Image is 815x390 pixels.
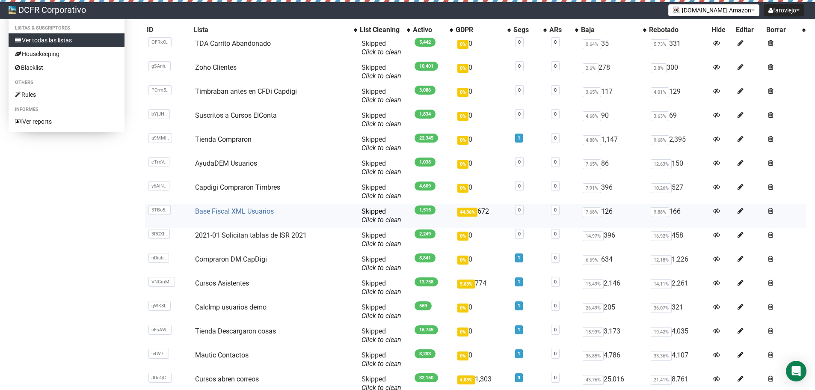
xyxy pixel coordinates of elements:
[647,348,710,372] td: 4,107
[362,159,401,176] span: Skipped
[415,205,436,214] span: 1,515
[647,180,710,204] td: 527
[583,159,601,169] span: 7.65%
[583,351,604,361] span: 36.85%
[148,229,170,239] span: 3RGXI..
[518,39,521,45] a: 0
[192,24,358,36] th: Lista: No sort applied, activate to apply an ascending sort
[362,255,401,272] span: Skipped
[457,40,468,49] span: 0%
[148,157,169,167] span: eTroV..
[415,253,436,262] span: 8,841
[9,88,124,101] a: Rules
[454,24,512,36] th: GDPR: No sort applied, activate to apply an ascending sort
[148,253,169,263] span: nDiub..
[362,264,401,272] a: Click to clean
[518,63,521,69] a: 0
[518,135,520,141] a: 1
[651,279,672,289] span: 14.11%
[579,180,647,204] td: 396
[9,115,124,128] a: Ver reports
[518,87,521,93] a: 0
[651,63,667,73] span: 2.8%
[579,84,647,108] td: 117
[579,156,647,180] td: 86
[457,88,468,97] span: 0%
[786,361,806,381] div: Open Intercom Messenger
[362,303,401,320] span: Skipped
[579,300,647,324] td: 205
[554,111,557,117] a: 0
[583,327,604,337] span: 15.93%
[362,207,401,224] span: Skipped
[148,325,172,335] span: nFsAW..
[457,280,475,289] span: 5.63%
[362,336,401,344] a: Click to clean
[148,373,172,383] span: JUuQC..
[195,159,257,167] a: AyudaDEM Usuarios
[362,48,401,56] a: Click to clean
[411,24,454,36] th: Activo: No sort applied, activate to apply an ascending sort
[454,252,512,276] td: 0
[415,373,438,382] span: 32,150
[583,183,601,193] span: 7.91%
[518,183,521,189] a: 0
[454,132,512,156] td: 0
[579,204,647,228] td: 126
[362,144,401,152] a: Click to clean
[195,255,267,263] a: Compraron DM CapDigi
[647,36,710,60] td: 331
[148,205,171,215] span: 3TBo5..
[456,26,503,34] div: GDPR
[362,192,401,200] a: Click to clean
[583,375,604,385] span: 43.76%
[148,133,172,143] span: a9MMl..
[9,23,124,33] li: Listas & Suscriptores
[579,108,647,132] td: 90
[647,228,710,252] td: 458
[9,104,124,115] li: Informes
[148,85,172,95] span: PCrm5..
[513,26,539,34] div: Segs
[579,348,647,372] td: 4,786
[711,26,733,34] div: Hide
[454,60,512,84] td: 0
[579,228,647,252] td: 396
[362,111,401,128] span: Skipped
[647,252,710,276] td: 1,226
[518,231,521,237] a: 0
[647,24,710,36] th: Rebotado: No sort applied, sorting is disabled
[413,26,445,34] div: Activo
[579,276,647,300] td: 2,146
[651,159,672,169] span: 12.63%
[454,276,512,300] td: 774
[9,6,16,14] img: 54111bbcb726b5bbc7ac1b93f70939ba
[765,24,806,36] th: Borrar: No sort applied, activate to apply an ascending sort
[415,277,438,286] span: 13,758
[415,301,432,310] span: 569
[457,351,468,360] span: 0%
[583,207,601,217] span: 7.68%
[554,87,557,93] a: 0
[362,135,401,152] span: Skipped
[554,63,557,69] a: 0
[148,109,170,119] span: bYjJH..
[147,26,190,34] div: ID
[193,26,350,34] div: Lista
[195,135,252,143] a: Tienda Compraron
[195,111,277,119] a: Suscritos a Cursos ElConta
[362,96,401,104] a: Click to clean
[457,136,468,145] span: 0%
[415,229,436,238] span: 2,249
[362,72,401,80] a: Click to clean
[647,60,710,84] td: 300
[647,156,710,180] td: 150
[454,180,512,204] td: 0
[649,26,708,34] div: Rebotado
[651,39,669,49] span: 5.73%
[518,111,521,117] a: 0
[148,349,169,359] span: lvtW7..
[362,87,401,104] span: Skipped
[554,207,557,213] a: 0
[362,231,401,248] span: Skipped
